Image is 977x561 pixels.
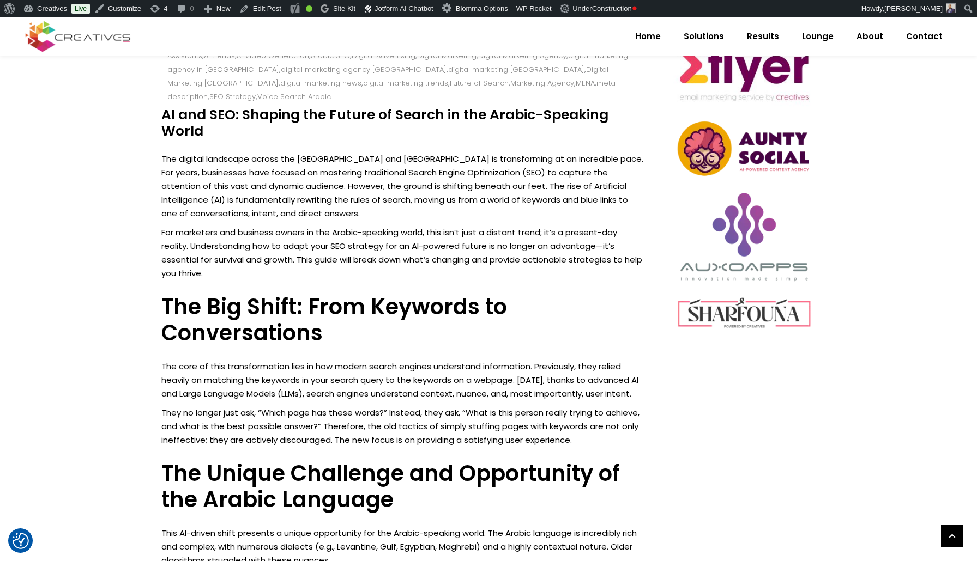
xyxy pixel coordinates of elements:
span: [PERSON_NAME] [884,4,943,13]
p: They no longer just ask, “Which page has these words?” Instead, they ask, “What is this person re... [161,406,646,447]
a: Solutions [672,22,735,51]
a: MENA [576,78,595,88]
img: Creatives | AI and SEO: Shaping the Future of Search in the Arabic-Speaking World [560,4,571,13]
a: digital marketing news [280,78,361,88]
a: link [941,525,963,547]
a: digital marketing trends [363,78,448,88]
a: Voice Search Arabic [257,92,331,102]
a: Digital Marketing Agency [478,51,566,61]
a: digital marketing agency [GEOGRAPHIC_DATA] [281,64,447,75]
a: AI Video Generation [237,51,309,61]
div: , , , , , , , , , , , , , , , , , , , , , , , , , , [167,35,638,103]
p: The digital landscape across the [GEOGRAPHIC_DATA] and [GEOGRAPHIC_DATA] is transforming at an in... [161,152,646,220]
h3: The Big Shift: From Keywords to Conversations [161,294,646,346]
img: Creatives | AI and SEO: Shaping the Future of Search in the Arabic-Speaking World [673,185,816,288]
a: Lounge [791,22,845,51]
span: Lounge [802,22,834,51]
span: Contact [906,22,943,51]
a: Digital Marketing [417,51,477,61]
a: Marketing Agency [510,78,574,88]
a: Arabic SEO [311,51,350,61]
a: Contact [895,22,954,51]
div: Good [306,5,312,12]
img: Revisit consent button [13,533,29,549]
span: About [857,22,883,51]
a: Home [624,22,672,51]
img: Creatives | AI and SEO: Shaping the Future of Search in the Arabic-Speaking World [946,3,956,13]
img: Creatives | AI and SEO: Shaping the Future of Search in the Arabic-Speaking World [673,30,816,113]
a: SEO Strategy [209,92,256,102]
img: Creatives | AI and SEO: Shaping the Future of Search in the Arabic-Speaking World [673,118,816,180]
a: Live [71,4,90,14]
p: For marketers and business owners in the Arabic-speaking world, this isn’t just a distant trend; ... [161,225,646,280]
a: Digital Advertising [352,51,415,61]
h4: AI and SEO: Shaping the Future of Search in the Arabic-Speaking World [161,107,646,139]
a: digital marketing [GEOGRAPHIC_DATA] [448,64,584,75]
a: AI trends [204,51,235,61]
img: Creatives [23,20,133,53]
span: Site Kit [333,4,355,13]
h3: The Unique Challenge and Opportunity of the Arabic Language [161,460,646,513]
a: Results [735,22,791,51]
a: About [845,22,895,51]
span: Home [635,22,661,51]
p: The core of this transformation lies in how modern search engines understand information. Previou... [161,359,646,400]
a: Future of Search [450,78,509,88]
span: Solutions [684,22,724,51]
button: Consent Preferences [13,533,29,549]
span: Results [747,22,779,51]
img: Creatives | AI and SEO: Shaping the Future of Search in the Arabic-Speaking World [673,293,816,333]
